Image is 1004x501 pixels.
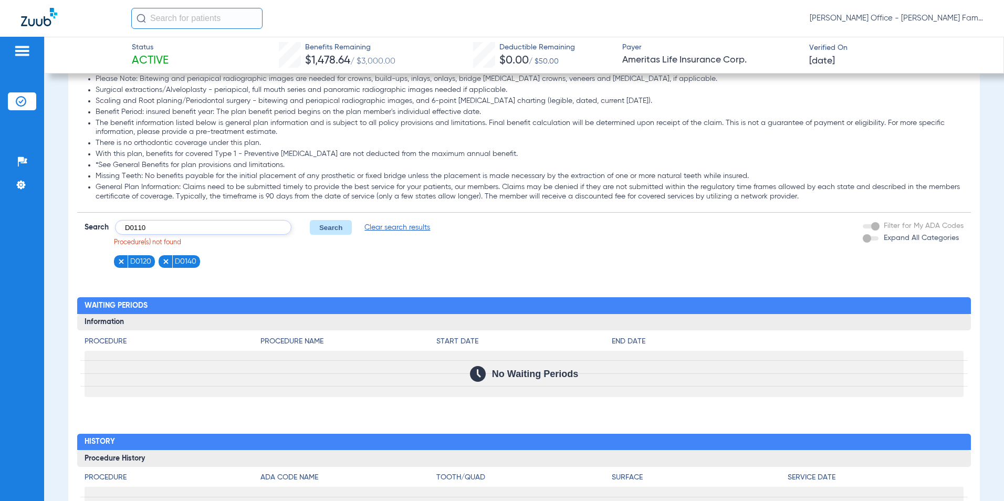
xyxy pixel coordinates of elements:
span: / $3,000.00 [350,57,395,66]
li: There is no orthodontic coverage under this plan. [96,139,964,148]
h4: ADA Code Name [260,472,436,483]
app-breakdown-title: Tooth/Quad [436,472,612,487]
h2: Waiting Periods [77,297,971,314]
label: Filter for My ADA Codes [882,221,964,232]
app-breakdown-title: Procedure [85,472,260,487]
span: Active [132,54,169,68]
app-breakdown-title: Procedure Name [260,336,436,351]
input: Search by ADA code or keyword… [115,220,291,235]
span: Payer [622,42,800,53]
li: With this plan, benefits for covered Type 1 - Preventive [MEDICAL_DATA] are not deducted from the... [96,150,964,159]
h4: Tooth/Quad [436,472,612,483]
h4: Surface [612,472,788,483]
p: Procedure(s) not found [114,238,430,248]
app-breakdown-title: ADA Code Name [260,472,436,487]
h4: End Date [612,336,963,347]
li: Scaling and Root planing/Periodontal surgery - bitewing and periapical radiographic images, and 6... [96,97,964,106]
span: No Waiting Periods [492,369,578,379]
span: Deductible Remaining [499,42,575,53]
span: Ameritas Life Insurance Corp. [622,54,800,67]
li: General Plan Information: Claims need to be submitted timely to provide the best service for your... [96,183,964,201]
span: Benefits Remaining [305,42,395,53]
h4: Procedure Name [260,336,436,347]
app-breakdown-title: Start Date [436,336,612,351]
span: Expand All Categories [884,234,959,242]
img: Zuub Logo [21,8,57,26]
span: Search [85,222,109,233]
span: $0.00 [499,55,529,66]
h4: Service Date [788,472,964,483]
img: Search Icon [137,14,146,23]
h3: Procedure History [77,450,971,467]
span: [PERSON_NAME] Office - [PERSON_NAME] Family Dentistry [810,13,983,24]
app-breakdown-title: Surface [612,472,788,487]
h3: Information [77,314,971,331]
span: Status [132,42,169,53]
h2: History [77,434,971,451]
button: Search [310,220,351,235]
h4: Procedure [85,472,260,483]
span: / $50.00 [529,58,559,65]
img: hamburger-icon [14,45,30,57]
span: [DATE] [809,55,835,68]
span: D0140 [175,256,196,267]
span: Verified On [809,43,987,54]
span: Clear search results [364,222,430,233]
img: x.svg [162,258,170,265]
iframe: Chat Widget [951,451,1004,501]
img: Calendar [470,366,486,382]
li: *See General Benefits for plan provisions and limitations. [96,161,964,170]
app-breakdown-title: Procedure [85,336,260,351]
li: Missing Teeth: No benefits payable for the initial placement of any prosthetic or fixed bridge un... [96,172,964,181]
h4: Procedure [85,336,260,347]
li: Please Note: Bitewing and periapical radiographic images are needed for crowns, build-ups, inlays... [96,75,964,84]
app-breakdown-title: Service Date [788,472,964,487]
li: Surgical extractions/Alveloplasty - periapical, full mouth series and panoramic radiographic imag... [96,86,964,95]
img: x.svg [118,258,125,265]
input: Search for patients [131,8,263,29]
app-breakdown-title: End Date [612,336,963,351]
span: $1,478.64 [305,55,350,66]
span: D0120 [130,256,151,267]
h4: Start Date [436,336,612,347]
li: Benefit Period: insured benefit year: The plan benefit period begins on the plan member's individ... [96,108,964,117]
li: The benefit information listed below is general plan information and is subject to all policy pro... [96,119,964,137]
